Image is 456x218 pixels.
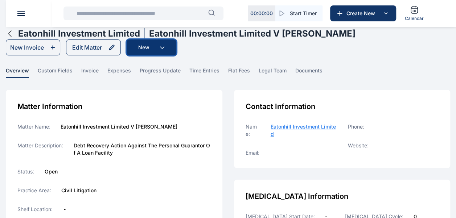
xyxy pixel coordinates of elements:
[405,16,424,21] span: Calendar
[259,67,287,78] span: legal team
[402,3,427,24] a: Calendar
[228,67,259,78] a: flat fees
[127,39,176,55] button: New
[38,67,81,78] a: custom fields
[18,28,140,39] h1: Eatonhill Investment Limited
[74,142,211,156] label: Debt Recovery Action Against The Personal Guarantor Of A Loan Facility
[61,123,177,130] label: Eatonhill Investment Limited V [PERSON_NAME]
[140,67,189,78] a: progress update
[61,187,96,194] label: Civil Litigation
[81,67,107,78] a: invoice
[38,67,73,78] span: custom fields
[72,43,102,52] div: Edit Matter
[17,187,51,194] label: Practice Area:
[63,206,66,213] label: -
[45,168,58,175] label: Open
[17,142,63,156] label: Matter Description:
[348,142,369,149] label: Website:
[259,67,295,78] a: legal team
[6,67,29,78] span: overview
[271,123,336,138] a: Eatonhill Investment Limited
[140,67,181,78] span: progress update
[66,39,121,55] button: Edit Matter
[290,10,317,17] span: Start Timer
[10,43,44,52] div: New Invoice
[228,67,250,78] span: flat fees
[246,191,439,201] div: [MEDICAL_DATA] Information
[189,67,228,78] a: time entries
[149,28,356,39] h1: Eatonhill Investment Limited v [PERSON_NAME]
[246,101,439,112] div: Contact Information
[81,67,99,78] span: invoice
[143,28,146,39] span: |
[330,5,396,21] button: Create New
[6,67,38,78] a: overview
[107,67,140,78] a: expenses
[275,5,323,21] button: Start Timer
[344,10,381,17] span: Create New
[250,10,273,17] p: 00 : 00 : 00
[17,168,34,175] label: Status:
[6,39,60,55] button: New Invoice
[348,123,364,130] label: Phone:
[271,123,336,137] span: Eatonhill Investment Limited
[107,67,131,78] span: expenses
[17,206,53,213] label: Shelf Location:
[295,67,331,78] a: documents
[246,149,259,156] label: Email:
[17,101,211,112] div: Matter Information
[17,123,50,130] label: Matter Name:
[295,67,323,78] span: documents
[189,67,219,78] span: time entries
[246,123,260,138] label: Name:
